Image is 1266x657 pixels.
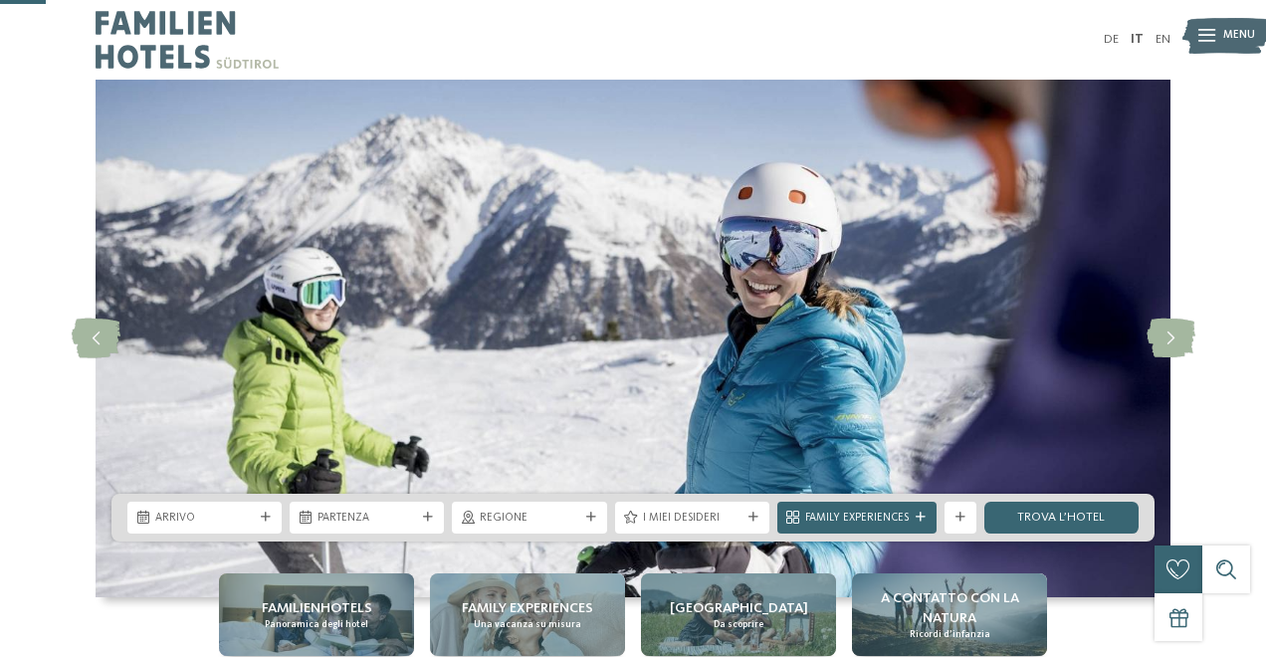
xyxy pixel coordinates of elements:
[1104,33,1119,46] a: DE
[641,573,836,656] a: Hotel sulle piste da sci per bambini: divertimento senza confini [GEOGRAPHIC_DATA] Da scoprire
[219,573,414,656] a: Hotel sulle piste da sci per bambini: divertimento senza confini Familienhotels Panoramica degli ...
[265,618,368,631] span: Panoramica degli hotel
[96,80,1170,597] img: Hotel sulle piste da sci per bambini: divertimento senza confini
[643,511,741,527] span: I miei desideri
[317,511,416,527] span: Partenza
[480,511,578,527] span: Regione
[670,598,808,618] span: [GEOGRAPHIC_DATA]
[1223,28,1255,44] span: Menu
[805,511,909,527] span: Family Experiences
[860,588,1039,628] span: A contatto con la natura
[852,573,1047,656] a: Hotel sulle piste da sci per bambini: divertimento senza confini A contatto con la natura Ricordi...
[1131,33,1144,46] a: IT
[430,573,625,656] a: Hotel sulle piste da sci per bambini: divertimento senza confini Family experiences Una vacanza s...
[462,598,593,618] span: Family experiences
[1156,33,1170,46] a: EN
[155,511,254,527] span: Arrivo
[984,502,1139,534] a: trova l’hotel
[262,598,372,618] span: Familienhotels
[910,628,990,641] span: Ricordi d’infanzia
[714,618,763,631] span: Da scoprire
[474,618,581,631] span: Una vacanza su misura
